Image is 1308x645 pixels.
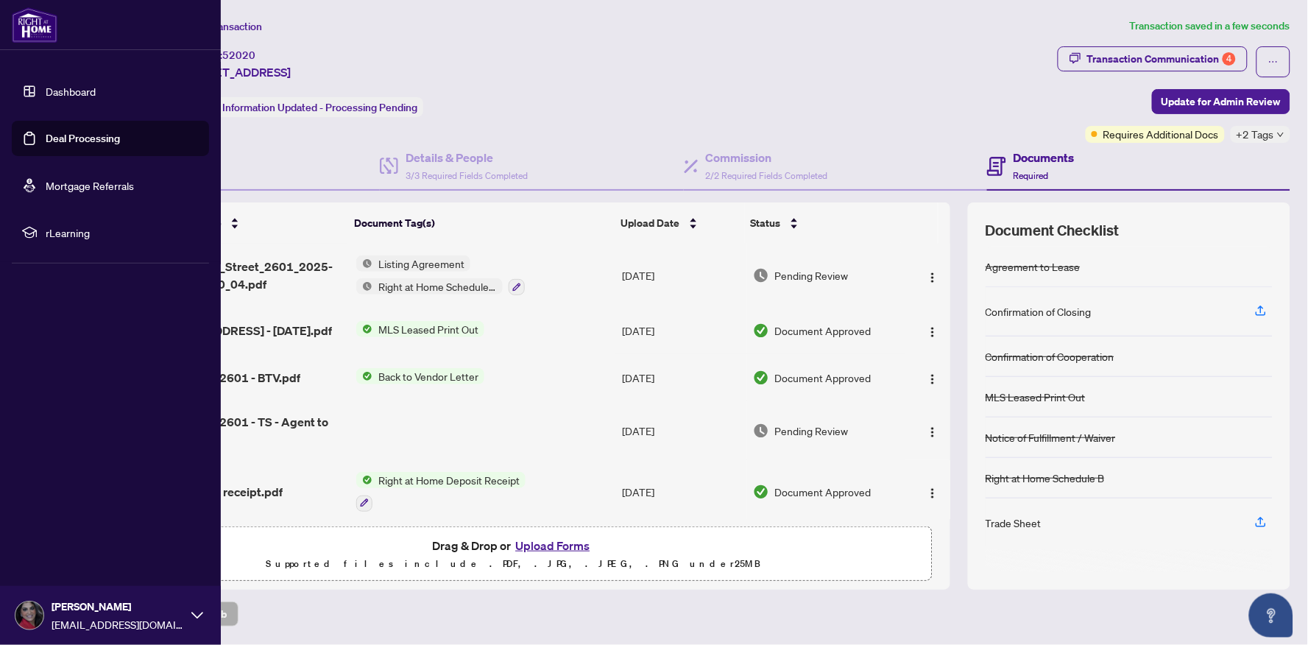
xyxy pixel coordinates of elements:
div: 4 [1223,52,1236,66]
td: [DATE] [616,401,746,460]
span: [PERSON_NAME] [52,599,184,615]
td: [DATE] [616,354,746,401]
span: Document Approved [775,484,872,500]
img: Document Status [753,267,769,283]
div: Status: [183,97,423,117]
button: Logo [921,319,944,342]
span: Update for Admin Review [1162,90,1281,113]
img: Logo [927,426,938,438]
span: Right at Home Schedule B [372,278,503,295]
span: Requires Additional Docs [1103,126,1219,142]
img: Status Icon [356,368,372,384]
span: +2 Tags [1237,126,1274,143]
span: MLS Leased Print Out [372,321,484,337]
div: Agreement to Lease [986,258,1081,275]
img: Status Icon [356,278,372,295]
button: Status IconRight at Home Deposit Receipt [356,472,526,512]
span: 52020 [222,49,255,62]
p: Supported files include .PDF, .JPG, .JPEG, .PNG under 25 MB [104,555,923,573]
img: Profile Icon [15,602,43,630]
span: rLearning [46,225,199,241]
span: 5791 Yonge 2601 - BTV.pdf [152,369,300,387]
th: (13) File Name [145,202,349,244]
span: Pending Review [775,267,849,283]
span: Pending Review [775,423,849,439]
button: Logo [921,264,944,287]
button: Upload Forms [511,536,594,555]
span: 2/2 Required Fields Completed [706,170,828,181]
img: Logo [927,373,938,385]
h4: Documents [1014,149,1075,166]
span: Required [1014,170,1049,181]
img: Logo [927,326,938,338]
button: Transaction Communication4 [1058,46,1248,71]
button: Open asap [1249,593,1293,638]
span: Upload Date [621,215,680,231]
span: Right at Home Deposit Receipt [372,472,526,488]
span: down [1277,131,1284,138]
span: Drag & Drop or [432,536,594,555]
button: Logo [921,366,944,390]
span: [STREET_ADDRESS] - [DATE].pdf [152,322,332,339]
img: Document Status [753,423,769,439]
img: Document Status [753,484,769,500]
span: [EMAIL_ADDRESS][DOMAIN_NAME] [52,616,184,632]
div: Confirmation of Cooperation [986,348,1114,364]
article: Transaction saved in a few seconds [1130,18,1290,35]
img: Status Icon [356,472,372,488]
span: Status [751,215,781,231]
th: Document Tag(s) [348,202,615,244]
span: ellipsis [1268,57,1279,67]
img: Document Status [753,370,769,386]
button: Update for Admin Review [1152,89,1290,114]
span: Listing Agreement [372,255,470,272]
a: Mortgage Referrals [46,179,134,192]
img: Logo [927,487,938,499]
button: Status IconBack to Vendor Letter [356,368,484,384]
span: [STREET_ADDRESS] [183,63,291,81]
td: [DATE] [616,244,746,307]
span: Document Checklist [986,220,1120,241]
button: Status IconListing AgreementStatus IconRight at Home Schedule B [356,255,525,295]
span: Document Approved [775,322,872,339]
div: Confirmation of Closing [986,303,1092,320]
td: [DATE] [616,307,746,354]
button: Logo [921,480,944,504]
span: 3/3 Required Fields Completed [406,170,528,181]
span: Document Approved [775,370,872,386]
span: 5791 Yonge 2601 - TS - Agent to Review.pdf [152,413,345,448]
a: Deal Processing [46,132,120,145]
span: 5791_Yonge_Street_2601_2025-09-08_10_40_04.pdf [152,258,345,293]
div: Notice of Fulfillment / Waiver [986,429,1116,445]
img: logo [12,7,57,43]
th: Status [745,202,902,244]
div: Right at Home Schedule B [986,470,1105,486]
td: [DATE] [616,460,746,524]
div: Transaction Communication [1087,47,1236,71]
img: Document Status [753,322,769,339]
img: Logo [927,272,938,283]
img: Status Icon [356,321,372,337]
h4: Commission [706,149,828,166]
div: Trade Sheet [986,515,1042,531]
span: View Transaction [183,20,262,33]
th: Upload Date [615,202,745,244]
button: Status IconMLS Leased Print Out [356,321,484,337]
span: Back to Vendor Letter [372,368,484,384]
h4: Details & People [406,149,528,166]
span: Information Updated - Processing Pending [222,101,417,114]
button: Logo [921,419,944,443]
div: MLS Leased Print Out [986,389,1086,405]
img: Status Icon [356,255,372,272]
a: Dashboard [46,85,96,98]
span: Drag & Drop orUpload FormsSupported files include .PDF, .JPG, .JPEG, .PNG under25MB [95,527,932,582]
